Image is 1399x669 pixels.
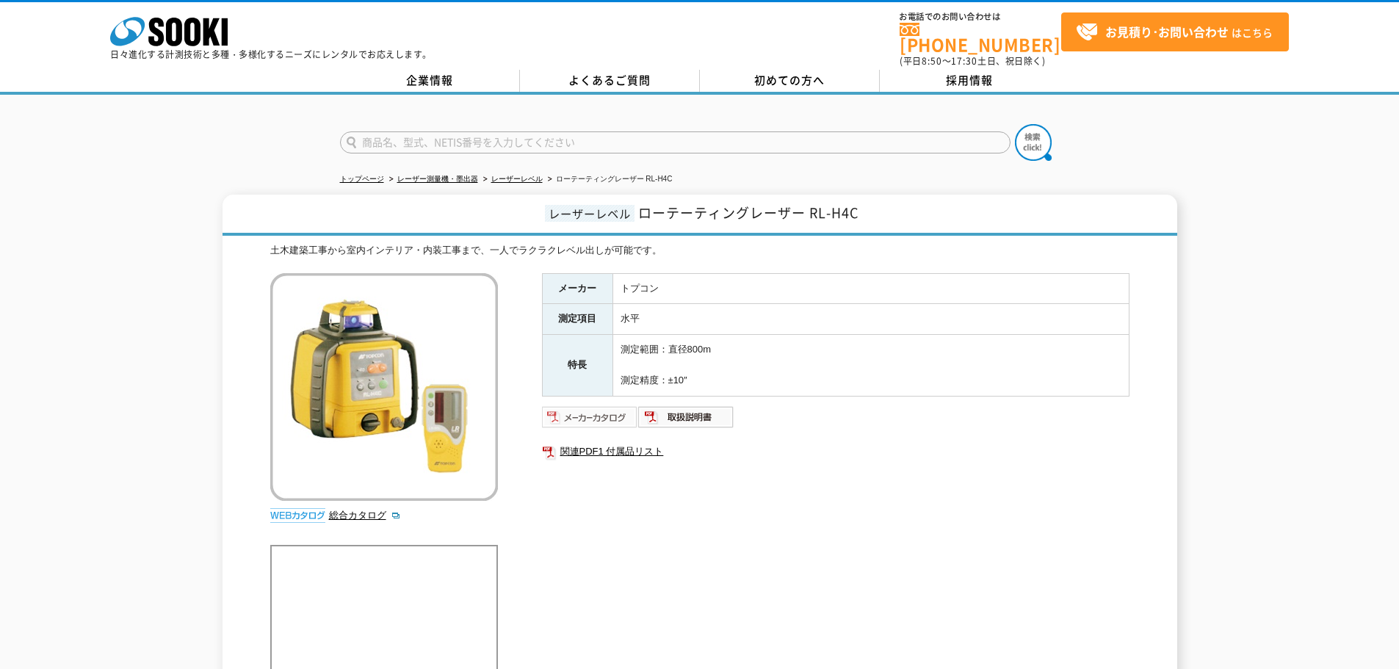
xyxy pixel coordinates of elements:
[900,23,1061,53] a: [PHONE_NUMBER]
[1015,124,1052,161] img: btn_search.png
[951,54,977,68] span: 17:30
[638,405,734,429] img: 取扱説明書
[340,70,520,92] a: 企業情報
[270,273,498,501] img: ローテーティングレーザー RL-H4C
[612,335,1129,396] td: 測定範囲：直径800m 測定精度：±10″
[340,175,384,183] a: トップページ
[612,304,1129,335] td: 水平
[329,510,401,521] a: 総合カタログ
[542,415,638,426] a: メーカーカタログ
[542,273,612,304] th: メーカー
[1105,23,1229,40] strong: お見積り･お問い合わせ
[110,50,432,59] p: 日々進化する計測技術と多種・多様化するニーズにレンタルでお応えします。
[1061,12,1289,51] a: お見積り･お問い合わせはこちら
[880,70,1060,92] a: 採用情報
[612,273,1129,304] td: トプコン
[1076,21,1273,43] span: はこちら
[340,131,1011,153] input: 商品名、型式、NETIS番号を入力してください
[754,72,825,88] span: 初めての方へ
[270,508,325,523] img: webカタログ
[397,175,478,183] a: レーザー測量機・墨出器
[542,335,612,396] th: 特長
[545,205,635,222] span: レーザーレベル
[542,442,1129,461] a: 関連PDF1 付属品リスト
[922,54,942,68] span: 8:50
[520,70,700,92] a: よくあるご質問
[900,12,1061,21] span: お電話でのお問い合わせは
[700,70,880,92] a: 初めての方へ
[270,243,1129,258] div: 土木建築工事から室内インテリア・内装工事まで、一人でラクラクレベル出しが可能です。
[542,304,612,335] th: 測定項目
[638,415,734,426] a: 取扱説明書
[638,203,858,223] span: ローテーティングレーザー RL-H4C
[545,172,673,187] li: ローテーティングレーザー RL-H4C
[491,175,543,183] a: レーザーレベル
[900,54,1045,68] span: (平日 ～ 土日、祝日除く)
[542,405,638,429] img: メーカーカタログ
